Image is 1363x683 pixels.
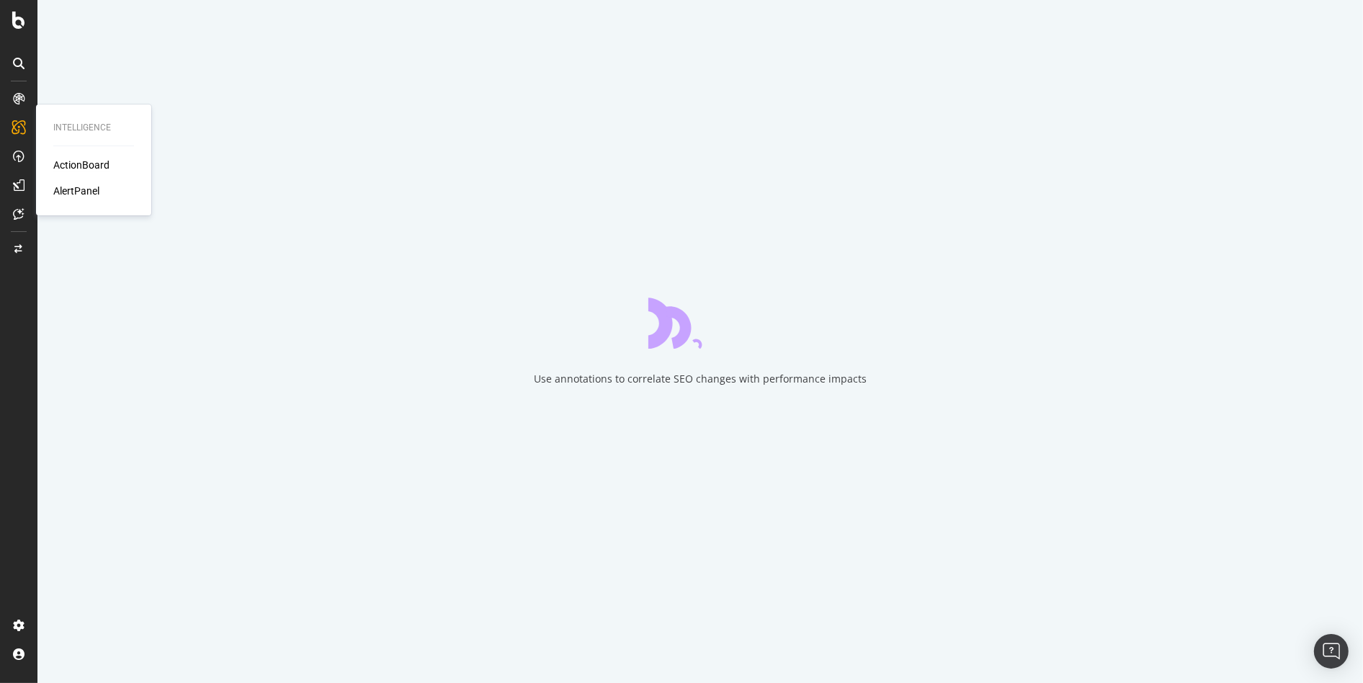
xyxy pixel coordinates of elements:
[53,158,110,172] a: ActionBoard
[53,122,134,134] div: Intelligence
[53,184,99,198] a: AlertPanel
[1314,634,1349,669] div: Open Intercom Messenger
[534,372,867,386] div: Use annotations to correlate SEO changes with performance impacts
[648,297,752,349] div: animation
